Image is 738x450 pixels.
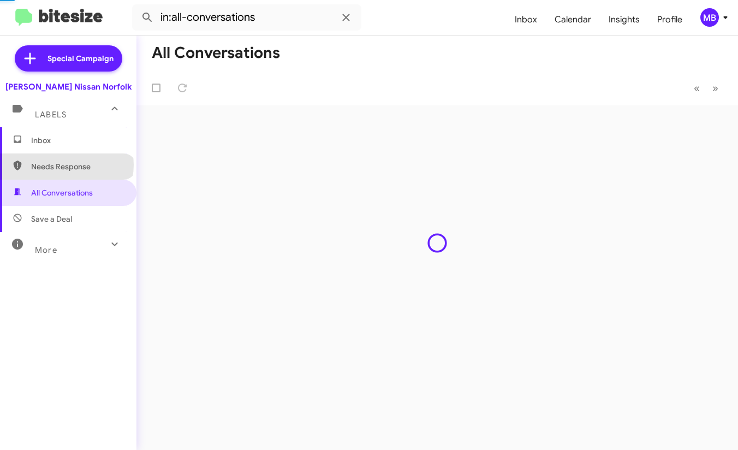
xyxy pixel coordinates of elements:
h1: All Conversations [152,44,280,62]
span: Inbox [31,135,124,146]
a: Special Campaign [15,45,122,72]
span: All Conversations [31,187,93,198]
input: Search [132,4,361,31]
span: Special Campaign [47,53,114,64]
div: [PERSON_NAME] Nissan Norfolk [5,81,132,92]
button: Next [706,77,725,99]
div: MB [700,8,719,27]
span: Needs Response [31,161,124,172]
span: More [35,245,57,255]
button: Previous [687,77,706,99]
a: Profile [648,4,691,35]
a: Inbox [506,4,546,35]
span: Save a Deal [31,214,72,224]
span: » [712,81,718,95]
span: « [694,81,700,95]
a: Calendar [546,4,600,35]
nav: Page navigation example [688,77,725,99]
span: Labels [35,110,67,120]
button: MB [691,8,726,27]
a: Insights [600,4,648,35]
